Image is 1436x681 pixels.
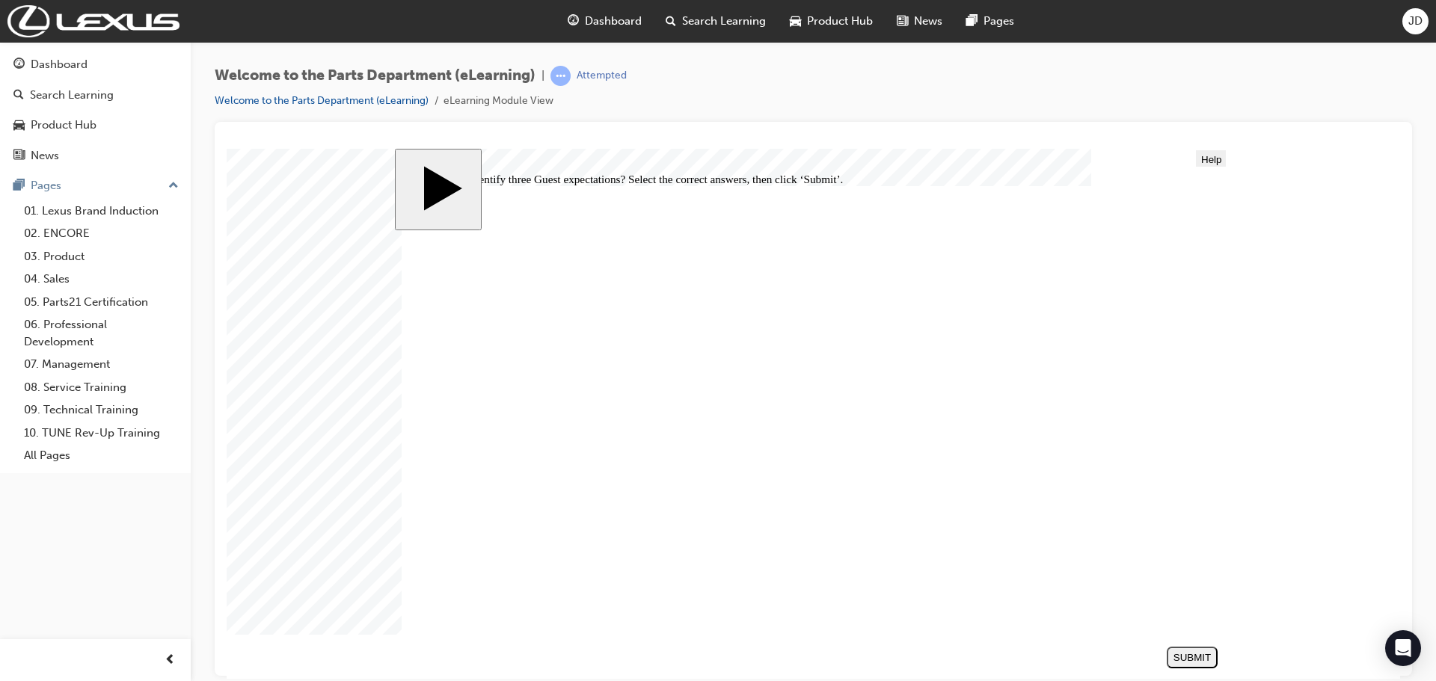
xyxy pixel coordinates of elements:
div: Pages [31,177,61,194]
a: Product Hub [6,111,185,139]
a: 06. Professional Development [18,313,185,353]
a: pages-iconPages [954,6,1026,37]
a: 01. Lexus Brand Induction [18,200,185,223]
span: pages-icon [13,179,25,193]
span: news-icon [13,150,25,163]
span: JD [1408,13,1423,30]
a: 03. Product [18,245,185,268]
a: guage-iconDashboard [556,6,654,37]
span: | [541,67,544,84]
a: All Pages [18,444,185,467]
div: Open Intercom Messenger [1385,630,1421,666]
span: guage-icon [568,12,579,31]
div: Attempted [577,69,627,83]
div: Search Learning [30,87,114,104]
a: 04. Sales [18,268,185,291]
span: prev-icon [165,651,176,670]
a: search-iconSearch Learning [654,6,778,37]
span: up-icon [168,176,179,196]
span: Welcome to the Parts Department (eLearning) [215,67,536,84]
img: Trak [7,5,179,37]
a: 08. Service Training [18,376,185,399]
span: Dashboard [585,13,642,30]
div: Product Hub [31,117,96,134]
span: car-icon [13,119,25,132]
a: Dashboard [6,51,185,78]
span: search-icon [666,12,676,31]
a: Search Learning [6,81,185,109]
span: News [914,13,942,30]
a: 07. Management [18,353,185,376]
span: Pages [984,13,1014,30]
span: news-icon [897,12,908,31]
button: JD [1402,8,1429,34]
a: car-iconProduct Hub [778,6,885,37]
div: News [31,147,59,164]
span: learningRecordVerb_ATTEMPT-icon [550,66,571,86]
button: DashboardSearch LearningProduct HubNews [6,48,185,172]
a: 10. TUNE Rev-Up Training [18,422,185,445]
a: 05. Parts21 Certification [18,291,185,314]
span: guage-icon [13,58,25,72]
a: 02. ENCORE [18,222,185,245]
a: 09. Technical Training [18,398,185,422]
li: eLearning Module View [444,93,553,110]
span: Search Learning [682,13,766,30]
button: Pages [6,172,185,200]
span: search-icon [13,89,24,102]
a: News [6,142,185,170]
a: news-iconNews [885,6,954,37]
div: Dashboard [31,56,88,73]
a: Welcome to the Parts Department (eLearning) [215,94,429,107]
span: pages-icon [966,12,978,31]
span: car-icon [790,12,801,31]
span: Product Hub [807,13,873,30]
